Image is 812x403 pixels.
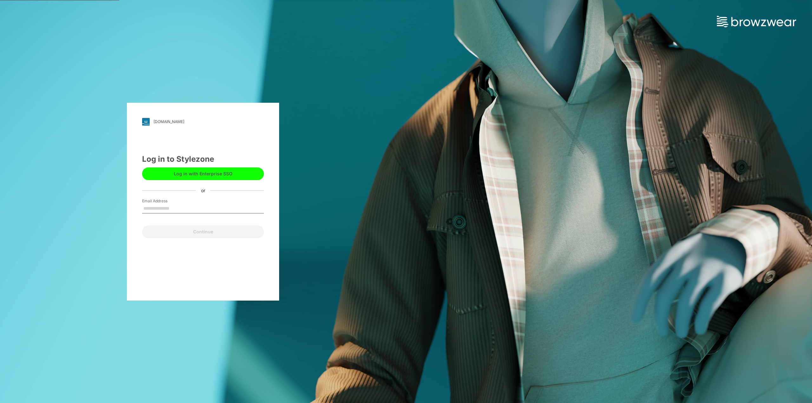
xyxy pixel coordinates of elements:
[717,16,796,27] img: browzwear-logo.73288ffb.svg
[196,187,210,194] div: or
[142,153,264,165] div: Log in to Stylezone
[142,118,150,126] img: svg+xml;base64,PHN2ZyB3aWR0aD0iMjgiIGhlaWdodD0iMjgiIHZpZXdCb3g9IjAgMCAyOCAyOCIgZmlsbD0ibm9uZSIgeG...
[142,118,264,126] a: [DOMAIN_NAME]
[142,167,264,180] button: Log in with Enterprise SSO
[142,198,187,204] label: Email Address
[154,119,184,124] div: [DOMAIN_NAME]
